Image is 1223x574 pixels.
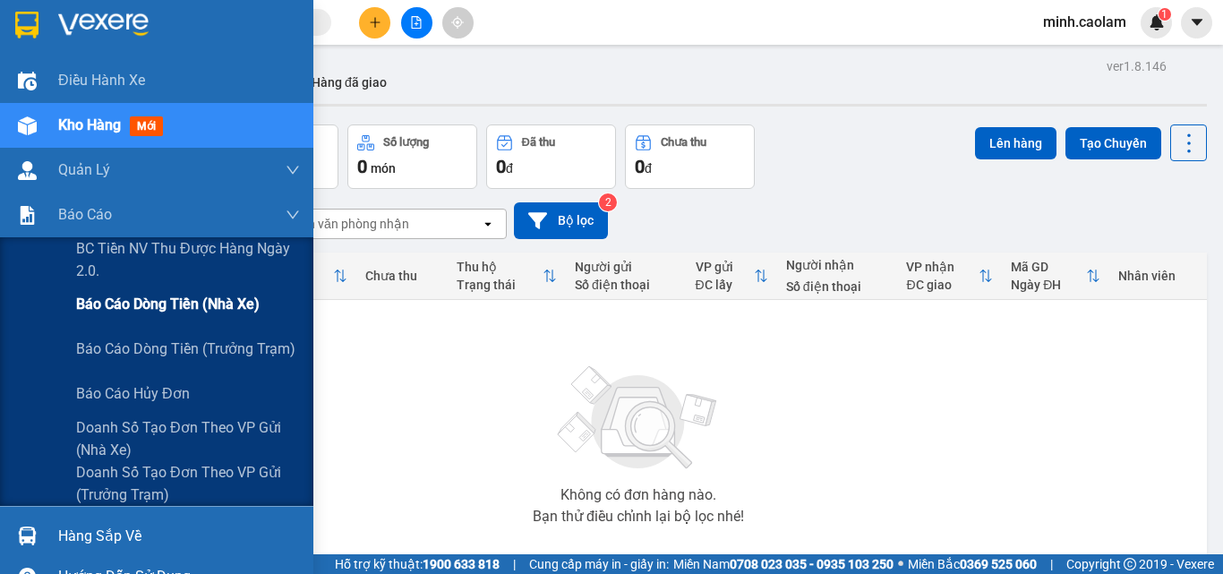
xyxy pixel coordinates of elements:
[533,510,744,524] div: Bạn thử điều chỉnh lại bộ lọc nhé!
[1107,56,1167,76] div: ver 1.8.146
[18,206,37,225] img: solution-icon
[506,161,513,176] span: đ
[286,163,300,177] span: down
[76,382,190,405] span: Báo cáo hủy đơn
[661,136,706,149] div: Chưa thu
[522,136,555,149] div: Đã thu
[513,554,516,574] span: |
[76,293,260,315] span: Báo cáo dòng tiền (nhà xe)
[1011,260,1086,274] div: Mã GD
[906,260,979,274] div: VP nhận
[906,278,979,292] div: ĐC giao
[359,7,390,39] button: plus
[786,258,889,272] div: Người nhận
[76,237,300,282] span: BC Tiền NV thu được hàng ngày 2.0.
[401,7,432,39] button: file-add
[76,461,300,506] span: Doanh số tạo đơn theo VP gửi (trưởng trạm)
[335,554,500,574] span: Hỗ trợ kỹ thuật:
[58,116,121,133] span: Kho hàng
[58,203,112,226] span: Báo cáo
[1118,269,1198,283] div: Nhân viên
[1181,7,1212,39] button: caret-down
[1124,558,1136,570] span: copyright
[673,554,894,574] span: Miền Nam
[451,16,464,29] span: aim
[457,260,543,274] div: Thu hộ
[496,156,506,177] span: 0
[442,7,474,39] button: aim
[369,16,381,29] span: plus
[529,554,669,574] span: Cung cấp máy in - giấy in:
[635,156,645,177] span: 0
[908,554,1037,574] span: Miền Bắc
[1050,554,1053,574] span: |
[58,523,300,550] div: Hàng sắp về
[297,61,401,104] button: Hàng đã giao
[975,127,1056,159] button: Lên hàng
[286,208,300,222] span: down
[457,278,543,292] div: Trạng thái
[286,215,409,233] div: Chọn văn phòng nhận
[383,136,429,149] div: Số lượng
[481,217,495,231] svg: open
[549,356,728,481] img: svg+xml;base64,PHN2ZyBjbGFzcz0ibGlzdC1wbHVnX19zdmciIHhtbG5zPSJodHRwOi8vd3d3LnczLm9yZy8yMDAwL3N2Zy...
[423,557,500,571] strong: 1900 633 818
[76,416,300,461] span: Doanh số tạo đơn theo VP gửi (nhà xe)
[1065,127,1161,159] button: Tạo Chuyến
[1161,8,1167,21] span: 1
[696,278,754,292] div: ĐC lấy
[786,279,889,294] div: Số điện thoại
[560,488,716,502] div: Không có đơn hàng nào.
[1159,8,1171,21] sup: 1
[58,158,110,181] span: Quản Lý
[347,124,477,189] button: Số lượng0món
[410,16,423,29] span: file-add
[575,278,678,292] div: Số điện thoại
[730,557,894,571] strong: 0708 023 035 - 0935 103 250
[696,260,754,274] div: VP gửi
[1011,278,1086,292] div: Ngày ĐH
[575,260,678,274] div: Người gửi
[130,116,163,136] span: mới
[645,161,652,176] span: đ
[897,253,1002,300] th: Toggle SortBy
[357,156,367,177] span: 0
[514,202,608,239] button: Bộ lọc
[448,253,566,300] th: Toggle SortBy
[18,72,37,90] img: warehouse-icon
[486,124,616,189] button: Đã thu0đ
[76,338,295,360] span: Báo cáo dòng tiền (trưởng trạm)
[371,161,396,176] span: món
[18,161,37,180] img: warehouse-icon
[599,193,617,211] sup: 2
[58,69,145,91] span: Điều hành xe
[1149,14,1165,30] img: icon-new-feature
[960,557,1037,571] strong: 0369 525 060
[625,124,755,189] button: Chưa thu0đ
[18,116,37,135] img: warehouse-icon
[15,12,38,39] img: logo-vxr
[687,253,777,300] th: Toggle SortBy
[1029,11,1141,33] span: minh.caolam
[1002,253,1109,300] th: Toggle SortBy
[18,527,37,545] img: warehouse-icon
[365,269,438,283] div: Chưa thu
[898,561,903,568] span: ⚪️
[1189,14,1205,30] span: caret-down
